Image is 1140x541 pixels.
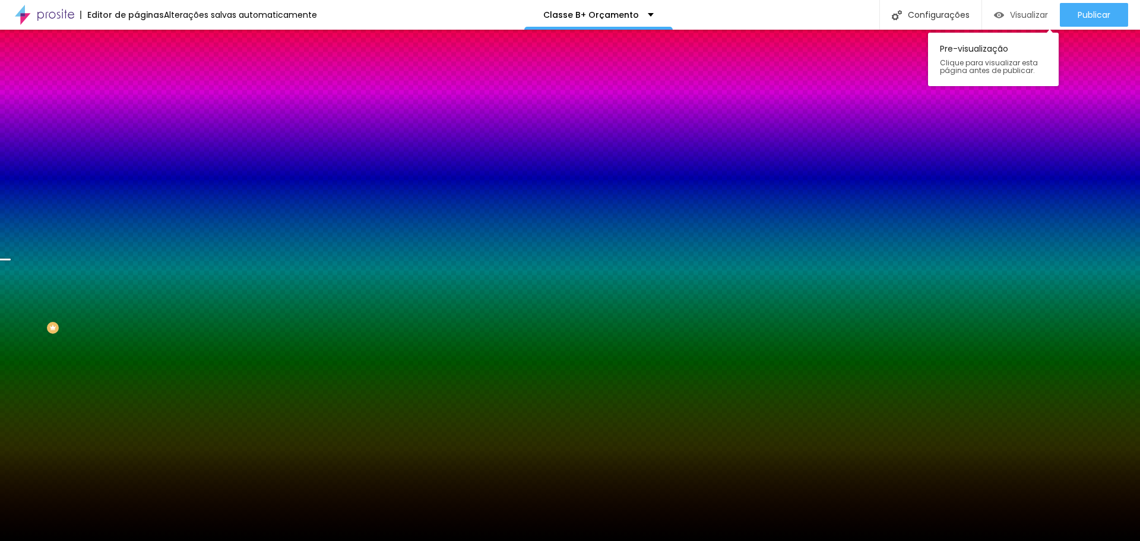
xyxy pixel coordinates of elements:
span: Publicar [1078,10,1110,20]
p: Classe B+ Orçamento [543,11,639,19]
button: Publicar [1060,3,1128,27]
span: Visualizar [1010,10,1048,20]
img: view-1.svg [994,10,1004,20]
span: Clique para visualizar esta página antes de publicar. [940,59,1047,74]
div: Pre-visualização [928,33,1059,86]
div: Editor de páginas [80,11,164,19]
button: Visualizar [982,3,1060,27]
img: Icone [892,10,902,20]
div: Alterações salvas automaticamente [164,11,317,19]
